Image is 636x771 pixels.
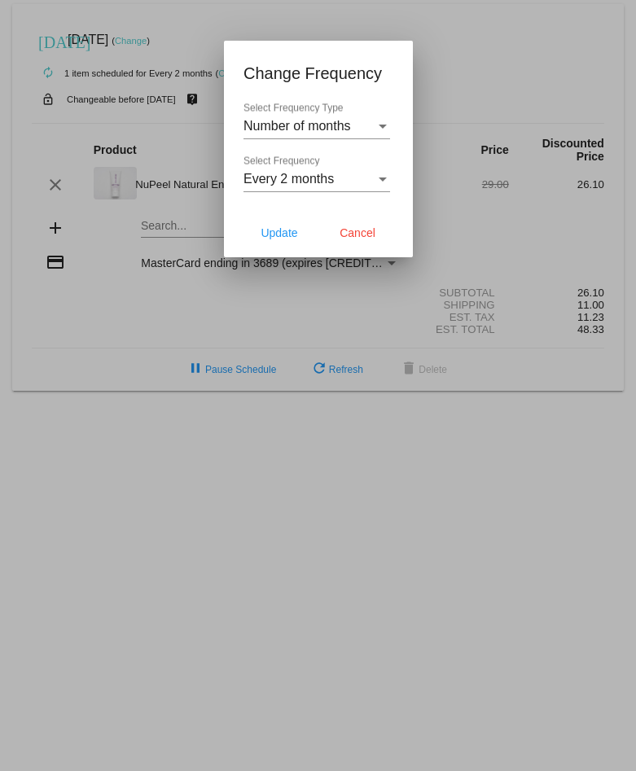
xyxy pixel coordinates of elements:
span: Number of months [243,119,351,133]
button: Update [243,218,315,248]
button: Cancel [322,218,393,248]
h1: Change Frequency [243,60,393,86]
span: Update [261,226,297,239]
span: Cancel [340,226,375,239]
mat-select: Select Frequency [243,172,390,186]
span: Every 2 months [243,172,334,186]
mat-select: Select Frequency Type [243,119,390,134]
